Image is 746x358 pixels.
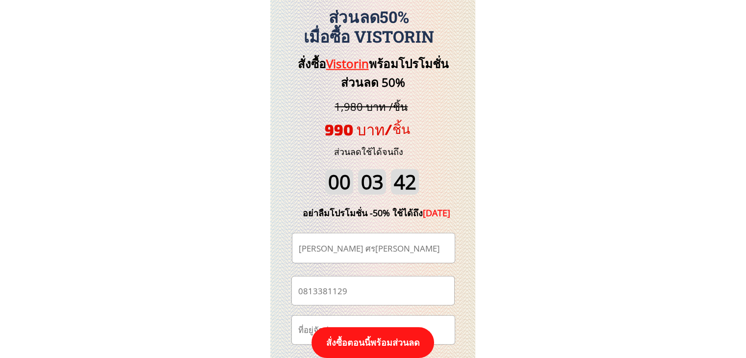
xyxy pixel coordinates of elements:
span: 990 บาท [325,120,385,138]
input: ชื่อ-นามสกุล [296,233,451,263]
p: สั่งซื้อตอนนี้พร้อมส่วนลด [311,327,434,358]
input: ที่อยู่จัดส่ง [296,316,451,344]
span: Vistorin [326,55,369,72]
span: 1,980 บาท /ชิ้น [334,99,408,114]
span: [DATE] [423,207,450,219]
span: /ชิ้น [385,121,410,136]
h3: ส่วนลดใช้ได้จนถึง [321,145,416,159]
h3: สั่งซื้อ พร้อมโปรโมชั่นส่วนลด 50% [281,54,465,92]
div: อย่าลืมโปรโมชั่น -50% ใช้ได้ถึง [288,206,465,220]
h3: ส่วนลด50% เมื่อซื้อ Vistorin [265,7,473,46]
input: เบอร์โทรศัพท์ [296,277,450,305]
